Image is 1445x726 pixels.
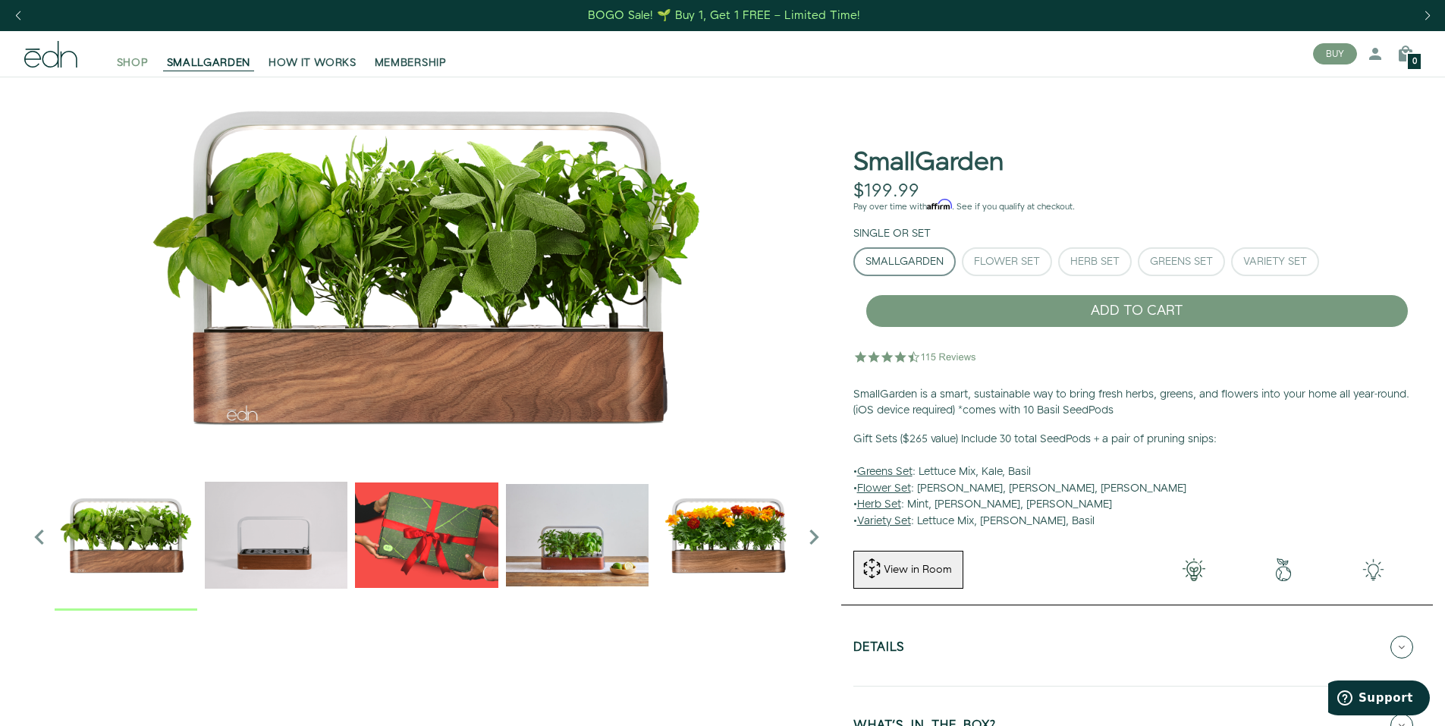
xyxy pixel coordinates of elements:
[269,55,356,71] span: HOW IT WORKS
[865,294,1409,328] button: ADD TO CART
[1412,58,1417,66] span: 0
[506,464,649,606] img: edn-smallgarden-mixed-herbs-table-product-2000px_1024x.jpg
[927,200,952,210] span: Affirm
[853,621,1421,674] button: Details
[588,8,860,24] div: BOGO Sale! 🌱 Buy 1, Get 1 FREE – Limited Time!
[853,551,963,589] button: View in Room
[857,464,913,479] u: Greens Set
[366,37,456,71] a: MEMBERSHIP
[1070,256,1120,267] div: Herb Set
[1058,247,1132,276] button: Herb Set
[656,464,799,610] div: 5 / 6
[656,464,799,606] img: edn-smallgarden-marigold-hero-SLV-2000px_1024x.png
[1149,558,1239,581] img: 001-light-bulb.png
[355,464,498,606] img: EMAILS_-_Holiday_21_PT1_28_9986b34a-7908-4121-b1c1-9595d1e43abe_1024x.png
[857,481,911,496] u: Flower Set
[853,641,905,658] h5: Details
[1150,256,1213,267] div: Greens Set
[1231,247,1319,276] button: Variety Set
[1243,256,1307,267] div: Variety Set
[24,77,829,456] div: 1 / 6
[55,464,197,606] img: Official-EDN-SMALLGARDEN-HERB-HERO-SLV-2000px_1024x.png
[853,387,1421,420] p: SmallGarden is a smart, sustainable way to bring fresh herbs, greens, and flowers into your home ...
[205,464,347,610] div: 2 / 6
[355,464,498,610] div: 3 / 6
[799,522,829,552] i: Next slide
[158,37,260,71] a: SMALLGARDEN
[1239,558,1328,581] img: green-earth.png
[167,55,251,71] span: SMALLGARDEN
[55,464,197,610] div: 1 / 6
[1313,43,1357,64] button: BUY
[375,55,447,71] span: MEMBERSHIP
[24,77,829,456] img: Official-EDN-SMALLGARDEN-HERB-HERO-SLV-2000px_4096x.png
[857,514,911,529] u: Variety Set
[853,226,931,241] label: Single or Set
[853,200,1421,214] p: Pay over time with . See if you qualify at checkout.
[24,522,55,552] i: Previous slide
[882,562,953,577] div: View in Room
[108,37,158,71] a: SHOP
[962,247,1052,276] button: Flower Set
[1328,558,1418,581] img: edn-smallgarden-tech.png
[853,247,956,276] button: SmallGarden
[865,256,944,267] div: SmallGarden
[853,341,979,372] img: 4.5 star rating
[205,464,347,606] img: edn-trim-basil.2021-09-07_14_55_24_1024x.gif
[1138,247,1225,276] button: Greens Set
[974,256,1040,267] div: Flower Set
[506,464,649,610] div: 4 / 6
[853,432,1217,447] b: Gift Sets ($265 value) Include 30 total SeedPods + a pair of pruning snips:
[1328,680,1430,718] iframe: Opens a widget where you can find more information
[857,497,901,512] u: Herb Set
[259,37,365,71] a: HOW IT WORKS
[586,4,862,27] a: BOGO Sale! 🌱 Buy 1, Get 1 FREE – Limited Time!
[853,149,1004,177] h1: SmallGarden
[117,55,149,71] span: SHOP
[853,181,919,203] div: $199.99
[853,432,1421,530] p: • : Lettuce Mix, Kale, Basil • : [PERSON_NAME], [PERSON_NAME], [PERSON_NAME] • : Mint, [PERSON_NA...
